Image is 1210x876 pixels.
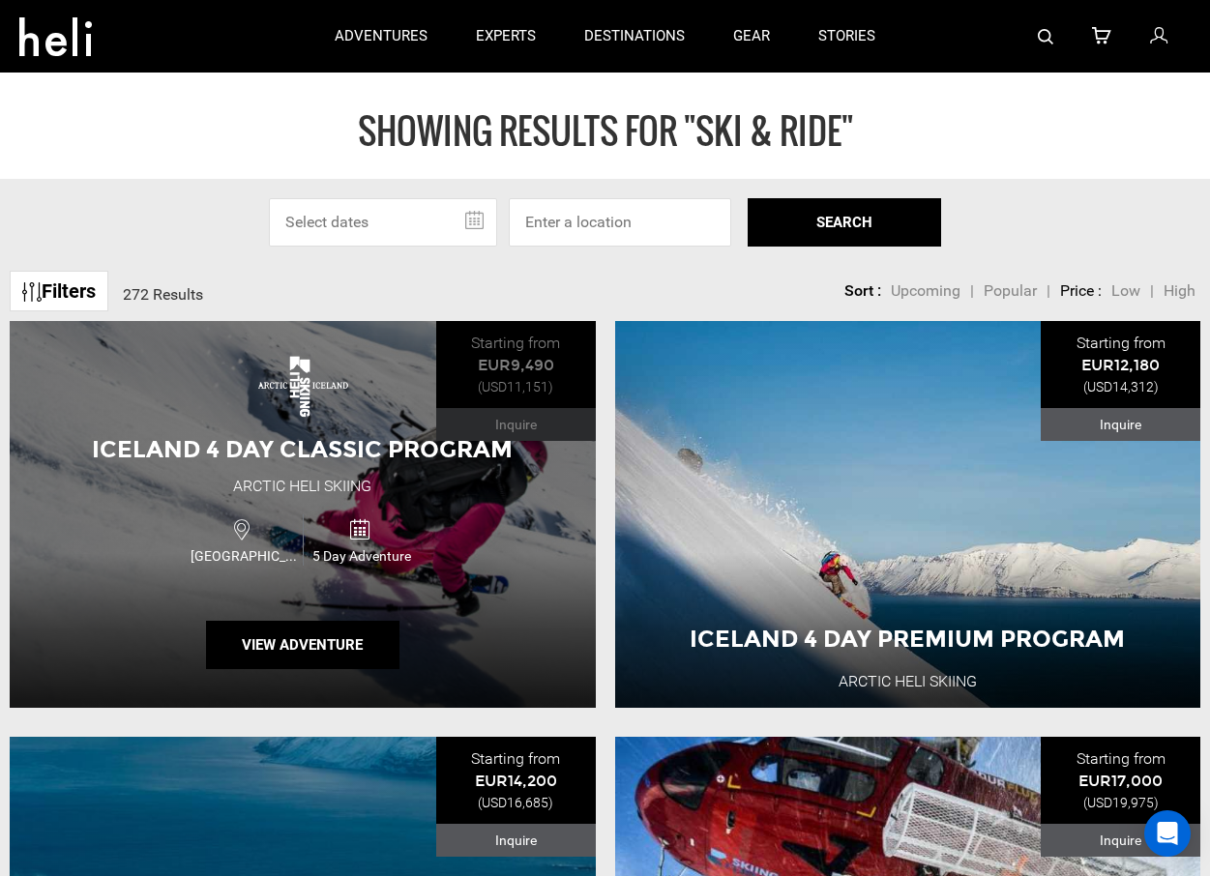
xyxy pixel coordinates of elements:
[92,435,513,463] span: Iceland 4 Day Classic Program
[335,26,428,46] p: adventures
[1038,29,1053,44] img: search-bar-icon.svg
[1144,810,1191,857] div: Open Intercom Messenger
[10,271,108,312] a: Filters
[970,280,974,303] li: |
[476,26,536,46] p: experts
[1060,280,1102,303] li: Price :
[748,198,941,247] button: SEARCH
[186,546,303,566] span: [GEOGRAPHIC_DATA]
[1150,280,1154,303] li: |
[584,26,685,46] p: destinations
[269,198,497,247] input: Select dates
[844,280,881,303] li: Sort :
[123,285,203,304] span: 272 Results
[304,546,420,566] span: 5 Day Adventure
[244,346,361,423] img: images
[509,198,731,247] input: Enter a location
[206,621,399,669] button: View Adventure
[984,281,1037,300] span: Popular
[1164,281,1195,300] span: High
[891,281,960,300] span: Upcoming
[233,476,371,498] div: Arctic Heli Skiing
[1111,281,1140,300] span: Low
[1047,280,1050,303] li: |
[22,282,42,302] img: btn-icon.svg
